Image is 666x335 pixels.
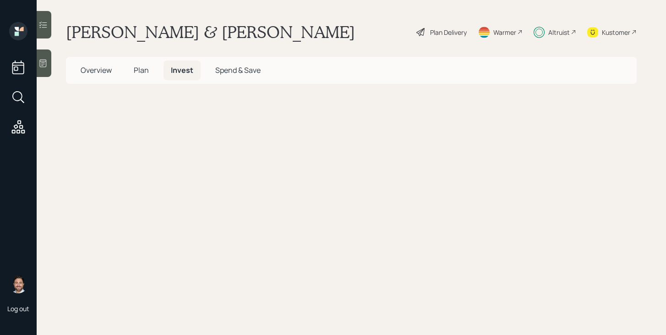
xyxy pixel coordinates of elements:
div: Altruist [548,27,570,37]
span: Plan [134,65,149,75]
h1: [PERSON_NAME] & [PERSON_NAME] [66,22,355,42]
div: Kustomer [602,27,630,37]
div: Plan Delivery [430,27,467,37]
span: Spend & Save [215,65,261,75]
div: Log out [7,304,29,313]
div: Warmer [493,27,516,37]
span: Overview [81,65,112,75]
span: Invest [171,65,193,75]
img: michael-russo-headshot.png [9,275,27,293]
